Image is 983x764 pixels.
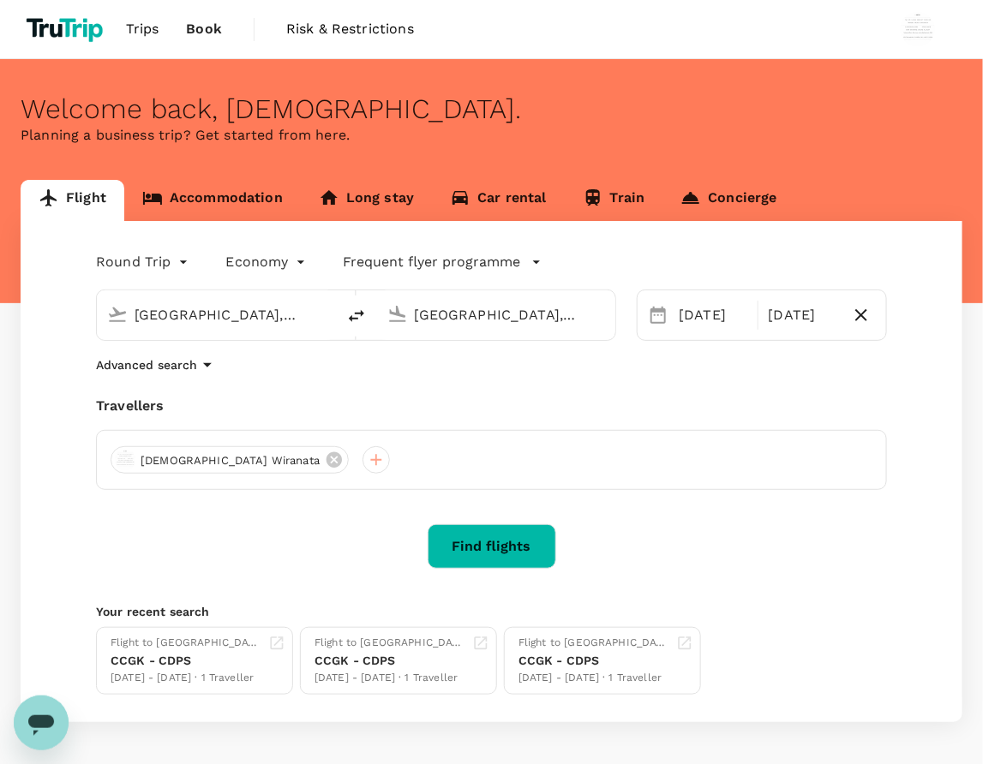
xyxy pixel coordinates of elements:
[518,670,669,687] div: [DATE] - [DATE] · 1 Traveller
[662,180,794,221] a: Concierge
[301,180,432,221] a: Long stay
[115,450,135,470] img: avatar-655f099880fca.png
[111,446,349,474] div: [DEMOGRAPHIC_DATA] Wiranata
[111,670,261,687] div: [DATE] - [DATE] · 1 Traveller
[21,10,112,48] img: TruTrip logo
[315,652,465,670] div: CCGK - CDPS
[603,313,607,316] button: Open
[336,295,377,337] button: delete
[315,635,465,652] div: Flight to [GEOGRAPHIC_DATA]
[124,180,301,221] a: Accommodation
[96,355,218,375] button: Advanced search
[21,93,962,125] div: Welcome back , [DEMOGRAPHIC_DATA] .
[96,396,887,416] div: Travellers
[96,248,192,276] div: Round Trip
[286,19,414,39] span: Risk & Restrictions
[111,652,261,670] div: CCGK - CDPS
[428,524,556,569] button: Find flights
[344,252,521,272] p: Frequent flyer programme
[518,652,669,670] div: CCGK - CDPS
[96,603,887,620] p: Your recent search
[96,356,197,373] p: Advanced search
[14,695,69,750] iframe: Button to launch messaging window, conversation in progress
[186,19,222,39] span: Book
[324,313,327,316] button: Open
[565,180,663,221] a: Train
[518,635,669,652] div: Flight to [GEOGRAPHIC_DATA]
[126,19,159,39] span: Trips
[344,252,542,272] button: Frequent flyer programme
[226,248,309,276] div: Economy
[21,180,124,221] a: Flight
[21,125,962,146] p: Planning a business trip? Get started from here.
[901,12,935,46] img: Wisnu Wiranata
[672,298,753,332] div: [DATE]
[111,635,261,652] div: Flight to [GEOGRAPHIC_DATA]
[315,670,465,687] div: [DATE] - [DATE] · 1 Traveller
[135,301,300,328] input: Depart from
[130,452,330,469] span: [DEMOGRAPHIC_DATA] Wiranata
[432,180,565,221] a: Car rental
[762,298,843,332] div: [DATE]
[415,301,580,328] input: Going to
